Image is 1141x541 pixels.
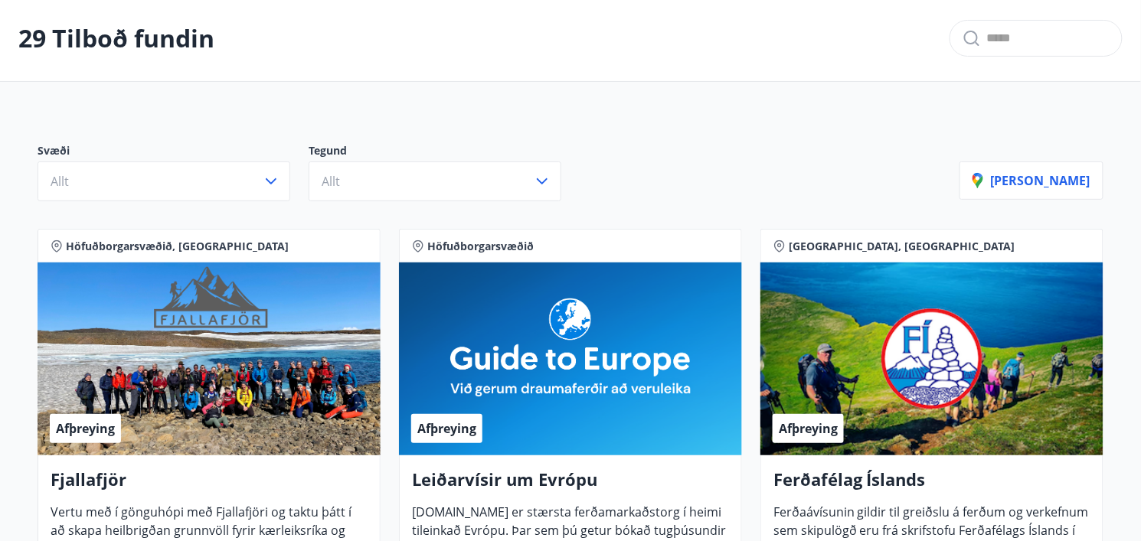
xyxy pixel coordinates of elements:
font: Höfuðborgarsvæðið, [GEOGRAPHIC_DATA] [66,239,289,253]
font: 29 Tilboð fundin [18,21,214,54]
font: Tegund [309,143,347,158]
font: Höfuðborgarsvæðið [427,239,534,253]
font: Fjallafjör [51,468,126,490]
font: [GEOGRAPHIC_DATA], [GEOGRAPHIC_DATA] [789,239,1015,253]
font: [PERSON_NAME] [991,172,1090,189]
button: Allt [309,161,561,201]
font: Allt [51,173,69,190]
font: Afþreying [779,420,838,437]
font: Afþreying [56,420,115,437]
font: Allt [322,173,340,190]
font: Svæði [38,143,70,158]
button: [PERSON_NAME] [960,161,1103,200]
button: Allt [38,161,290,201]
font: Ferðafélag Íslands [773,468,926,490]
font: Afþreying [417,420,476,437]
font: Leiðarvísir um Evrópu [412,468,597,490]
